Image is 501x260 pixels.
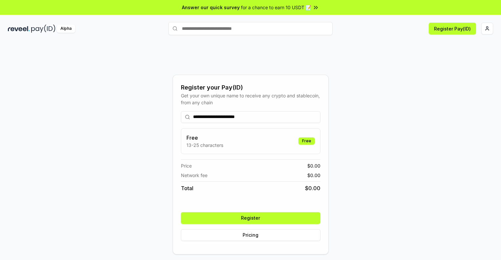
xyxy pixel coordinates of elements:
[181,212,320,224] button: Register
[31,25,55,33] img: pay_id
[181,229,320,241] button: Pricing
[181,92,320,106] div: Get your own unique name to receive any crypto and stablecoin, from any chain
[57,25,75,33] div: Alpha
[305,184,320,192] span: $ 0.00
[8,25,30,33] img: reveel_dark
[181,172,207,179] span: Network fee
[186,134,223,142] h3: Free
[298,137,315,145] div: Free
[181,184,193,192] span: Total
[182,4,240,11] span: Answer our quick survey
[181,83,320,92] div: Register your Pay(ID)
[307,162,320,169] span: $ 0.00
[186,142,223,149] p: 13-25 characters
[181,162,192,169] span: Price
[241,4,311,11] span: for a chance to earn 10 USDT 📝
[307,172,320,179] span: $ 0.00
[429,23,476,34] button: Register Pay(ID)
